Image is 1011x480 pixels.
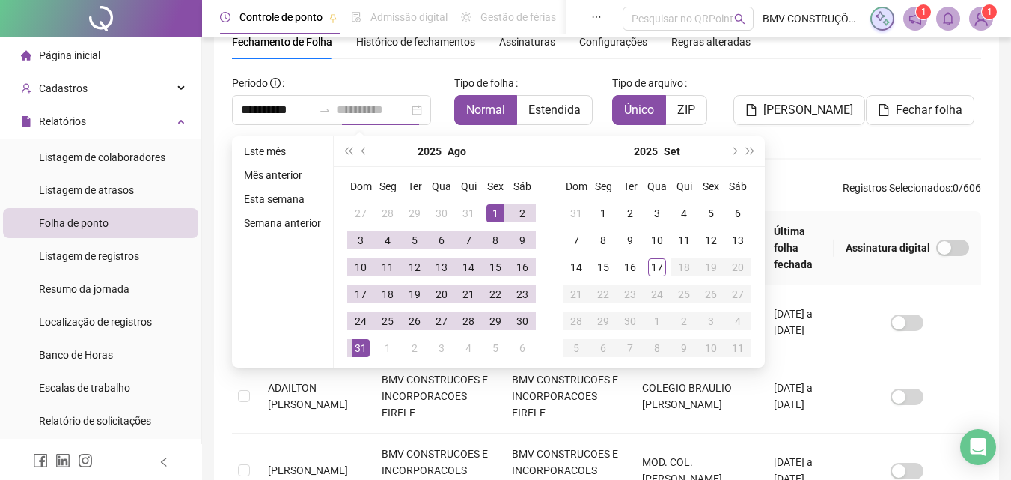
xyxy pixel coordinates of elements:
div: 16 [621,258,639,276]
div: 7 [621,339,639,357]
span: Controle de ponto [239,11,323,23]
td: 2025-08-04 [374,227,401,254]
td: 2025-09-05 [482,335,509,362]
div: 3 [433,339,450,357]
div: 26 [702,285,720,303]
th: Seg [374,173,401,200]
td: 2025-07-30 [428,200,455,227]
td: 2025-08-26 [401,308,428,335]
td: 2025-09-08 [590,227,617,254]
span: BMV CONSTRUÇÕES E INCORPORAÇÕES [763,10,861,27]
td: 2025-10-08 [644,335,671,362]
div: 6 [594,339,612,357]
td: 2025-09-04 [671,200,697,227]
span: Listagem de atrasos [39,184,134,196]
td: 2025-07-27 [347,200,374,227]
span: Registros Selecionados [843,182,950,194]
td: 2025-07-31 [455,200,482,227]
div: 10 [648,231,666,249]
td: 2025-08-31 [347,335,374,362]
td: 2025-08-11 [374,254,401,281]
div: 30 [433,204,450,222]
sup: Atualize o seu contato no menu Meus Dados [982,4,997,19]
img: 66634 [970,7,992,30]
span: ZIP [677,103,695,117]
span: Listagem de colaboradores [39,151,165,163]
th: Ter [401,173,428,200]
button: Fechar folha [866,95,974,125]
span: Tipo de folha [454,75,514,91]
div: 1 [594,204,612,222]
div: 3 [352,231,370,249]
span: ellipsis [591,12,602,22]
span: Assinaturas [499,37,555,47]
div: 11 [675,231,693,249]
th: Sex [697,173,724,200]
div: 2 [513,204,531,222]
div: 22 [486,285,504,303]
div: 31 [567,204,585,222]
td: 2025-09-10 [644,227,671,254]
div: 19 [406,285,424,303]
th: Seg [590,173,617,200]
td: 2025-08-16 [509,254,536,281]
span: instagram [78,453,93,468]
div: 2 [621,204,639,222]
div: 12 [702,231,720,249]
span: info-circle [270,78,281,88]
td: 2025-09-30 [617,308,644,335]
div: 30 [621,312,639,330]
td: 2025-08-20 [428,281,455,308]
div: 4 [379,231,397,249]
div: 20 [433,285,450,303]
div: 2 [406,339,424,357]
td: 2025-10-02 [671,308,697,335]
button: year panel [634,136,658,166]
div: 30 [513,312,531,330]
div: 28 [459,312,477,330]
div: 9 [513,231,531,249]
td: 2025-10-10 [697,335,724,362]
td: 2025-09-29 [590,308,617,335]
th: Qua [428,173,455,200]
li: Este mês [238,142,327,160]
div: 8 [486,231,504,249]
sup: 1 [916,4,931,19]
span: 1 [987,7,992,17]
div: 13 [729,231,747,249]
td: 2025-09-01 [374,335,401,362]
div: 11 [729,339,747,357]
td: 2025-08-03 [347,227,374,254]
td: 2025-09-03 [644,200,671,227]
div: 6 [513,339,531,357]
td: 2025-10-11 [724,335,751,362]
div: 18 [379,285,397,303]
img: sparkle-icon.fc2bf0ac1784a2077858766a79e2daf3.svg [874,10,891,27]
div: 13 [433,258,450,276]
td: 2025-09-02 [401,335,428,362]
th: Sáb [509,173,536,200]
span: [PERSON_NAME] [763,101,853,119]
div: 14 [459,258,477,276]
td: 2025-07-29 [401,200,428,227]
td: 2025-08-01 [482,200,509,227]
span: Cadastros [39,82,88,94]
td: 2025-08-14 [455,254,482,281]
div: 20 [729,258,747,276]
span: user-add [21,83,31,94]
td: 2025-09-04 [455,335,482,362]
td: 2025-08-21 [455,281,482,308]
span: Estendida [528,103,581,117]
span: clock-circle [220,12,230,22]
td: 2025-07-28 [374,200,401,227]
td: 2025-09-28 [563,308,590,335]
span: Único [624,103,654,117]
div: 29 [406,204,424,222]
td: 2025-08-05 [401,227,428,254]
td: 2025-10-07 [617,335,644,362]
div: 1 [486,204,504,222]
span: bell [941,12,955,25]
div: 27 [433,312,450,330]
button: month panel [448,136,466,166]
span: : 0 / 606 [843,180,981,204]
